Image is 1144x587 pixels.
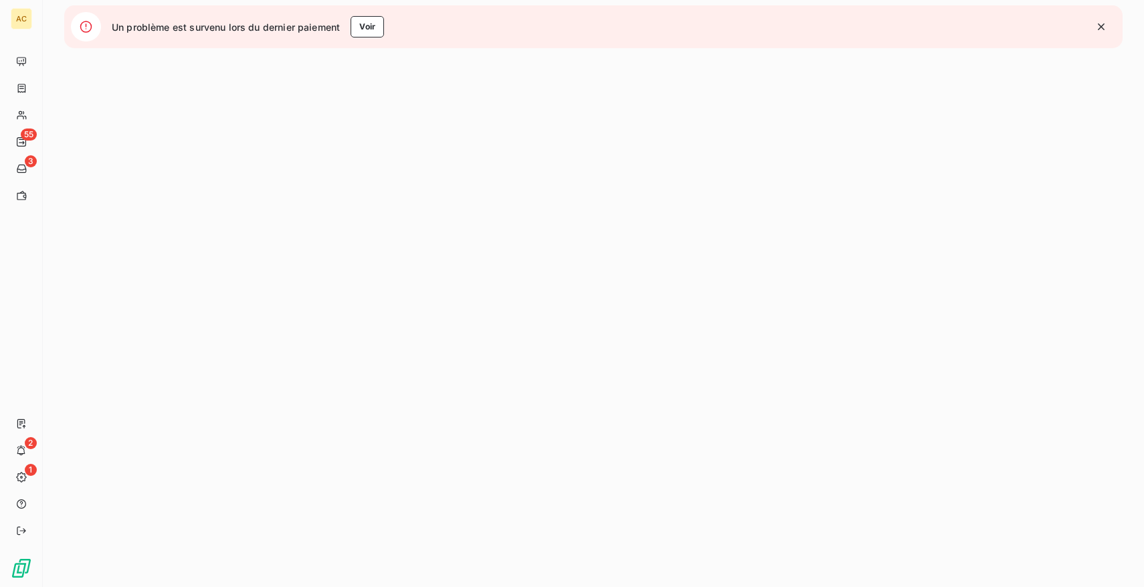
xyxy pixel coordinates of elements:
[25,437,37,449] span: 2
[25,155,37,167] span: 3
[112,20,340,34] span: Un problème est survenu lors du dernier paiement
[25,464,37,476] span: 1
[1099,541,1131,574] iframe: Intercom live chat
[21,129,37,141] span: 55
[351,16,384,37] button: Voir
[11,8,32,29] div: AC
[11,558,32,579] img: Logo LeanPay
